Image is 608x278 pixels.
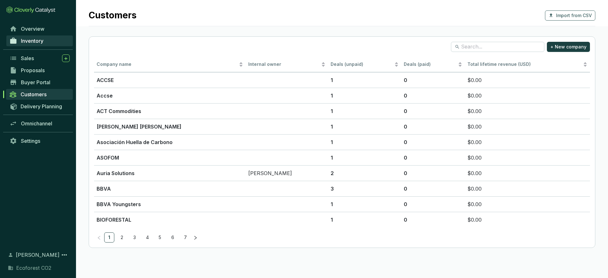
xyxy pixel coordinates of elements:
li: 1 [104,232,114,243]
p: ACT Commodities [97,107,243,115]
li: 2 [117,232,127,243]
button: left [94,232,104,243]
span: Total lifetime revenue (USD) [467,61,531,67]
li: Previous Page [94,232,104,243]
a: Buyer Portal [6,77,73,88]
a: 2 [117,233,127,242]
li: Next Page [190,232,200,243]
p: 1 [331,107,399,115]
p: ACCSE [97,76,243,84]
p: 0 [404,216,462,224]
p: ASOFOM [97,154,243,161]
p: 1 [331,92,399,99]
a: 5 [155,233,165,242]
button: right [190,232,200,243]
p: BIOFORESTAL [97,216,243,224]
th: Deals (paid) [401,57,465,73]
a: 7 [180,233,190,242]
span: Sales [21,55,34,61]
a: Overview [6,23,73,34]
li: 5 [155,232,165,243]
td: $0.00 [465,150,590,165]
span: Deals (paid) [404,61,457,67]
th: Internal owner [246,57,328,73]
a: 6 [168,233,177,242]
td: $0.00 [465,165,590,181]
span: Buyer Portal [21,79,50,85]
a: 4 [142,233,152,242]
h1: Customers [89,10,136,21]
a: Customers [6,89,73,100]
span: [PERSON_NAME] [16,251,60,259]
li: 3 [130,232,140,243]
a: Proposals [6,65,73,76]
p: 1 [331,200,399,208]
p: 1 [331,216,399,224]
a: Settings [6,136,73,146]
p: 0 [404,92,462,99]
th: Company name [94,57,246,73]
button: + New company [547,42,590,52]
p: BBVA [97,185,243,193]
span: Internal owner [248,61,320,67]
li: 7 [180,232,190,243]
p: 0 [404,107,462,115]
span: Settings [21,138,40,144]
button: Import from CSV [545,10,595,21]
li: 4 [142,232,152,243]
td: $0.00 [465,212,590,227]
a: Sales [6,53,73,64]
a: Inventory [6,35,73,46]
p: 2 [331,169,399,177]
a: 3 [130,233,139,242]
span: Inventory [21,38,43,44]
p: Accse [97,92,243,99]
p: 0 [404,169,462,177]
a: Omnichannel [6,118,73,129]
td: $0.00 [465,181,590,196]
td: $0.00 [465,103,590,119]
p: 1 [331,138,399,146]
span: Delivery Planning [21,103,62,110]
span: Deals (unpaid) [331,61,393,67]
p: [PERSON_NAME] [PERSON_NAME] [97,123,243,130]
p: 1 [331,123,399,130]
p: 0 [404,76,462,84]
p: Asociación Huella de Carbono [97,138,243,146]
th: Deals (unpaid) [328,57,401,73]
span: Proposals [21,67,45,73]
p: 0 [404,154,462,161]
a: Delivery Planning [6,101,73,111]
li: 6 [168,232,178,243]
p: Auria Solutions [97,169,243,177]
td: $0.00 [465,196,590,212]
p: 3 [331,185,399,193]
p: 0 [404,185,462,193]
td: $0.00 [465,134,590,150]
td: $0.00 [465,119,590,134]
span: Omnichannel [21,120,52,127]
p: 0 [404,200,462,208]
td: $0.00 [465,88,590,103]
span: Import from CSV [556,12,592,19]
a: 1 [104,233,114,242]
span: right [193,236,198,240]
p: BBVA Youngsters [97,200,243,208]
p: 0 [404,138,462,146]
span: Customers [21,91,47,98]
span: Company name [97,61,237,67]
p: 1 [331,154,399,161]
p: 1 [331,76,399,84]
span: Overview [21,26,44,32]
p: 0 [404,123,462,130]
span: left [97,236,101,240]
span: + New company [550,44,586,50]
td: $0.00 [465,72,590,88]
input: Search... [461,43,535,50]
span: Ecoforest CO2 [16,264,51,272]
p: [PERSON_NAME] [248,169,326,177]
